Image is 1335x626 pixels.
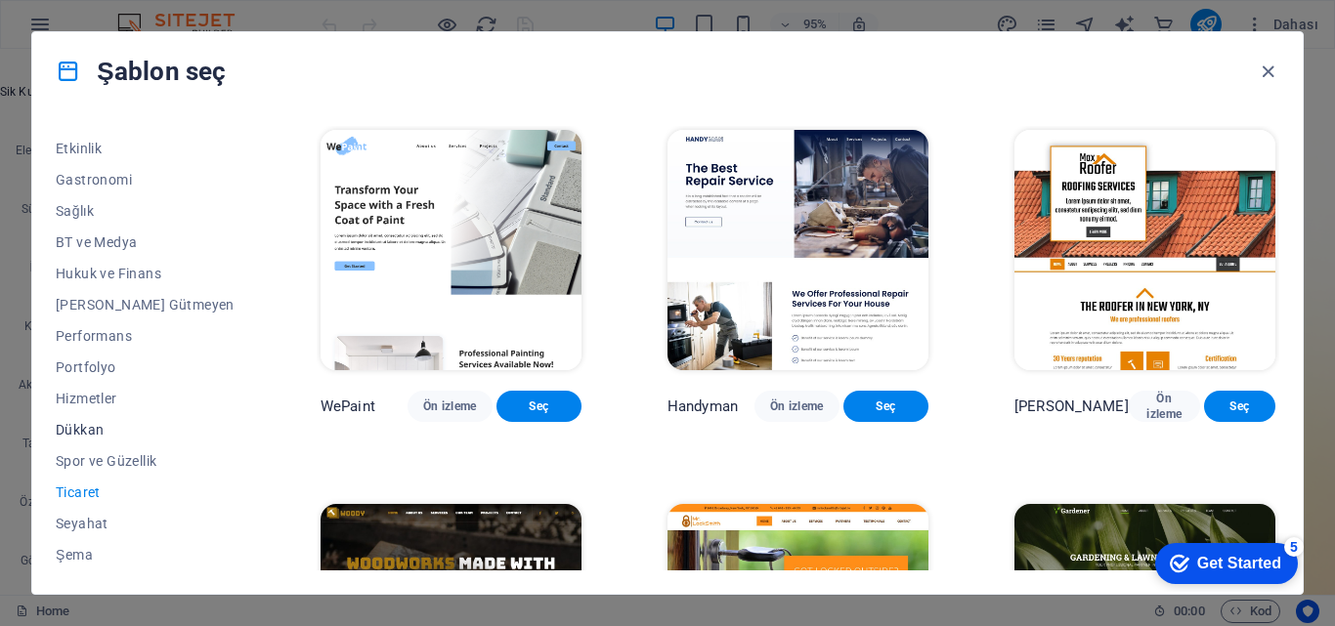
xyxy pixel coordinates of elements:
button: Ön izleme [1129,391,1200,422]
button: Seç [843,391,928,422]
span: Ön izleme [770,398,824,414]
span: Performans [56,328,235,344]
span: Seyahat [56,516,235,531]
h4: Şablon seç [56,56,226,87]
button: Ön izleme [408,391,493,422]
span: Şema [56,547,235,563]
p: [PERSON_NAME] [1014,396,1129,416]
span: Etkinlik [56,141,235,156]
button: Portfolyo [56,352,235,383]
img: WePaint [321,130,581,370]
button: Gastronomi [56,164,235,195]
button: Performans [56,320,235,352]
span: Gastronomi [56,172,235,188]
button: BT ve Medya [56,227,235,258]
button: Seç [496,391,581,422]
button: Dükkan [56,414,235,445]
button: Ticaret [56,477,235,508]
span: Ticaret [56,484,235,500]
p: WePaint [321,396,375,416]
span: Dükkan [56,422,235,438]
span: Seç [1220,398,1260,414]
span: Sağlık [56,203,235,219]
button: Şema [56,539,235,570]
span: Seç [859,398,913,414]
span: Ön izleme [423,398,477,414]
span: Ön izleme [1144,391,1184,422]
span: Spor ve Güzellik [56,453,235,469]
button: Hukuk ve Finans [56,258,235,289]
span: Portfolyo [56,359,235,375]
div: 5 [145,4,164,23]
p: Handyman [667,396,738,416]
button: Sağlık [56,195,235,227]
div: Get Started [58,21,142,39]
img: Max Roofer [1014,130,1275,370]
button: Hizmetler [56,383,235,414]
img: Handyman [667,130,928,370]
span: BT ve Medya [56,234,235,250]
div: Get Started 5 items remaining, 0% complete [16,10,158,51]
button: Seyahat [56,508,235,539]
span: Hukuk ve Finans [56,266,235,281]
button: Seç [1204,391,1275,422]
span: Hizmetler [56,391,235,406]
span: Seç [512,398,566,414]
button: Spor ve Güzellik [56,445,235,477]
span: [PERSON_NAME] Gütmeyen [56,297,235,313]
button: [PERSON_NAME] Gütmeyen [56,289,235,320]
button: Ön izleme [754,391,840,422]
button: Etkinlik [56,133,235,164]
